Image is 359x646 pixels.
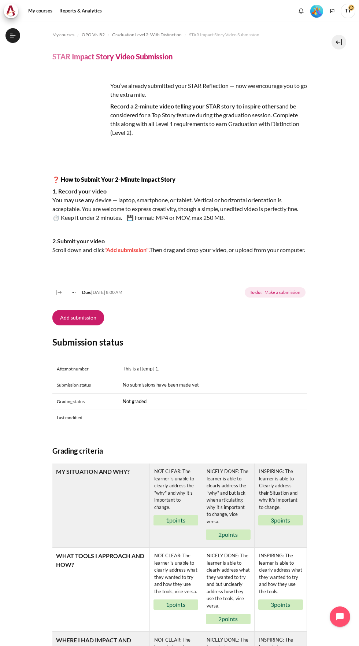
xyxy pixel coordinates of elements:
span: Make a submission [264,289,300,296]
div: [DATE] 8:00 AM [66,289,122,296]
img: Architeck [6,5,16,16]
span: . [149,246,149,253]
div: NICELY DONE: The learner is able to clearly address what they wanted to try and but unclearly add... [206,551,251,610]
strong: To do: [250,289,262,296]
div: points [258,599,303,610]
span: OPO VN B2 [82,32,105,38]
span: 3 [271,601,274,608]
span: 1 [166,517,169,524]
button: Add submission [52,310,104,325]
strong: 1. Record your video [52,188,107,195]
div: INSPIRING: The learner is able to clearly address what they wanted to try and how they use the to... [258,551,303,596]
div: points [153,599,198,610]
img: wsed [52,81,107,136]
div: points [206,614,251,624]
td: Level INSPIRING: The learner is able to Clearly address their Situation and why it's Important to... [254,464,307,547]
a: Level #5 [307,4,326,18]
a: STAR Impact Story Video Submission [189,30,259,39]
th: Last modified [52,410,118,426]
th: Grading status [52,394,118,410]
span: 3 [271,517,274,524]
span: "Add submission" [104,246,149,253]
span: 1 [166,601,169,608]
a: User menu [341,4,355,18]
div: points [206,529,251,540]
td: Level NICELY DONE: The learner is able to clearly address what they wanted to try and but unclear... [202,548,254,631]
div: Completion requirements for STAR Impact Story Video Submission [245,286,307,299]
td: This is attempt 1. [118,361,307,377]
p: You may use any device — laptop, smartphone, or tablet. Vertical or horizontal orientation is acc... [52,187,307,222]
a: Reports & Analytics [57,4,104,18]
strong: ❓ How to Submit Your 2-Minute Impact Story [52,176,175,183]
td: Level NOT CLEAR: The learner is unable to clearly address the &quot;why&quot; and why it's import... [149,464,202,547]
a: My courses [26,4,55,18]
th: Submission status [52,377,118,394]
h4: Grading criteria [52,445,307,456]
span: Graduation Level 2: With Distinction [112,32,182,38]
div: NICELY DONE: The learner is able to clearly address the "why" and but lack when articulating why ... [206,467,251,526]
a: Graduation Level 2: With Distinction [112,30,182,39]
img: Level #5 [310,5,323,18]
p: and be considered for a Top Story feature during the graduation session. Complete this along with... [52,102,307,137]
span: TT [341,4,355,18]
a: Architeck Architeck [4,4,22,18]
td: - [118,410,307,426]
div: points [153,515,198,525]
td: No submissions have been made yet [118,377,307,394]
td: Criterion WHAT TOOLS I APPROACH AND HOW? [52,547,149,632]
div: Show notification window with no new notifications [296,5,307,16]
span: 2 [218,615,222,622]
tr: Levels group [149,464,307,547]
strong: Record a 2-minute video telling your STAR story to inspire others [110,103,279,110]
span: My courses [52,32,74,38]
td: Level INSPIRING: The learner is able to clearly address what they wanted to try and how they use ... [254,548,307,631]
button: Languages [327,5,338,16]
h3: Submission status [52,336,307,348]
th: Attempt number [52,361,118,377]
nav: Navigation bar [52,29,307,41]
strong: 2.Submit your video [52,237,105,244]
td: Not graded [118,394,307,410]
a: My courses [52,30,74,39]
td: Level NICELY DONE: The learner is able to clearly address the &quot;why&quot; and but lack when a... [202,464,254,547]
tr: Levels group [149,548,307,631]
strong: Due: [82,289,91,295]
p: Scroll down and click Then drag and drop your video, or upload from your computer. [52,237,307,254]
div: Level #5 [310,4,323,18]
div: NOT CLEAR: The learner is unable to clearly address what they wanted to try and how they use the ... [153,551,198,596]
h4: STAR Impact Story Video Submission [52,52,173,61]
div: points [258,515,303,525]
a: OPO VN B2 [82,30,105,39]
td: Criterion MY SITUATION AND WHY? [52,464,149,547]
span: STAR Impact Story Video Submission [189,32,259,38]
div: INSPIRING: The learner is able to Clearly address their Situation and why it's Important to change. [258,467,303,512]
span: 2 [218,531,222,538]
td: Level NOT CLEAR: The learner is unable to clearly address what they wanted to try and how they us... [149,548,202,631]
div: NOT CLEAR: The learner is unable to clearly address the "why" and why it's important to change. [153,467,198,512]
p: You’ve already submitted your STAR Reflection — now we encourage you to go the extra mile. [52,81,307,99]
